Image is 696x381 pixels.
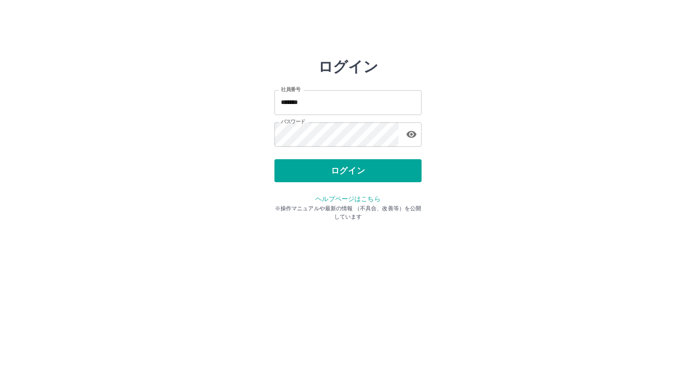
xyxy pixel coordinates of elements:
[281,86,300,93] label: 社員番号
[274,159,422,182] button: ログイン
[315,195,380,202] a: ヘルプページはこちら
[318,58,378,75] h2: ログイン
[274,204,422,221] p: ※操作マニュアルや最新の情報 （不具合、改善等）を公開しています
[281,118,305,125] label: パスワード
